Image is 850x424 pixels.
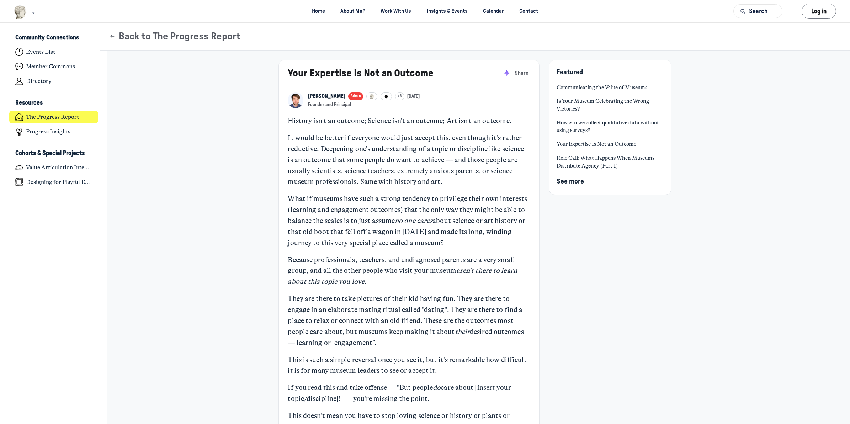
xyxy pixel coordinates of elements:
[26,63,75,70] h4: Member Commons
[557,176,584,187] button: See more
[433,383,441,392] em: do
[288,382,530,404] p: If you read this and take offense — "But people care about [insert your topic/discipline]!" — you...
[9,75,99,88] a: Directory
[26,78,51,85] h4: Directory
[351,94,361,99] span: Admin
[557,84,663,92] a: Communicating the Value of Museums
[733,4,782,18] button: Search
[288,68,434,79] a: Your Expertise Is Not an Outcome
[9,32,99,44] button: Community ConnectionsCollapse space
[513,5,544,18] a: Contact
[9,147,99,159] button: Cohorts & Special ProjectsCollapse space
[26,179,92,186] h4: Designing for Playful Engagement
[557,69,583,76] span: Featured
[288,255,530,287] p: Because professionals, teachers, and undiagnosed parents are a very small group, and all the othe...
[557,178,584,185] span: See more
[515,69,528,77] span: Share
[26,113,79,121] h4: The Progress Report
[9,97,99,109] button: ResourcesCollapse space
[557,141,663,148] a: Your Expertise Is Not an Outcome
[501,68,512,78] button: Summarize
[9,161,99,174] a: Value Articulation Intensive (Cultural Leadership Lab)
[9,125,99,138] a: Progress Insights
[26,164,92,171] h4: Value Articulation Intensive (Cultural Leadership Lab)
[109,31,240,43] button: Back to The Progress Report
[802,4,836,19] button: Log in
[557,154,663,170] a: Role Call: What Happens When Museums Distribute Agency (Part 1)
[9,175,99,189] a: Designing for Playful Engagement
[15,34,79,42] h3: Community Connections
[100,23,850,51] header: Page Header
[9,60,99,73] a: Member Commons
[288,355,530,377] p: This is such a simple reversal once you see it, but it's remarkable how difficult it is for many ...
[15,150,85,157] h3: Cohorts & Special Projects
[334,5,372,18] a: About MaP
[9,46,99,59] a: Events List
[557,97,663,113] a: Is Your Museum Celebrating the Wrong Victories?
[15,99,43,107] h3: Resources
[557,119,663,134] a: How can we collect qualitative data without using surveys?
[308,92,345,100] a: View Kyle Bowen profile
[420,5,474,18] a: Insights & Events
[26,128,70,135] h4: Progress Insights
[288,194,530,248] p: What if museums have such a strong tendency to privilege their own interests (learning and engage...
[288,293,530,348] p: They are there to take pictures of their kid having fun. They are there to engage in an elaborate...
[9,111,99,124] a: The Progress Report
[14,5,27,19] img: Museums as Progress logo
[288,116,530,127] p: History isn't an outcome; Science isn't an outcome; Art isn't an outcome.
[26,48,55,55] h4: Events List
[308,102,351,108] button: Founder and Principal
[308,92,420,108] button: View Kyle Bowen profileAdmin+3[DATE]Founder and Principal
[513,68,530,78] button: Share
[398,94,402,99] span: +3
[14,5,37,20] button: Museums as Progress logo
[407,94,420,100] a: [DATE]
[395,217,432,225] em: no one cares
[288,133,530,187] p: It would be better if everyone would just accept this, even though it's rather reductive. Deepeni...
[288,92,303,108] a: View Kyle Bowen profile
[455,328,470,336] em: their
[306,5,331,18] a: Home
[477,5,510,18] a: Calendar
[374,5,418,18] a: Work With Us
